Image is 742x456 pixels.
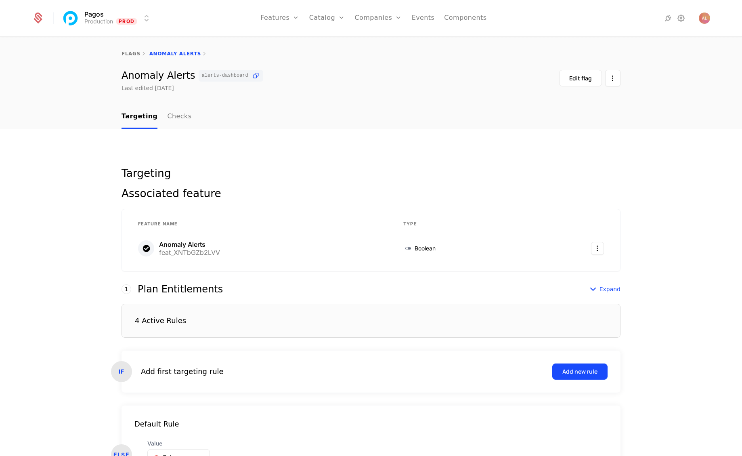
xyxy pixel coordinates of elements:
button: Open user button [699,13,710,24]
div: Plan Entitlements [138,284,223,294]
div: Associated feature [122,188,620,199]
a: Integrations [663,13,673,23]
th: Feature Name [128,216,394,233]
div: 1 [122,284,131,294]
div: Default Rule [122,418,620,430]
div: Add new rule [562,368,597,376]
th: Type [394,216,529,233]
button: Edit flag [559,70,602,86]
span: alerts-dashboard [202,73,248,78]
button: Select action [605,70,620,86]
img: Alex Lobanov [699,13,710,24]
button: Select environment [63,9,151,27]
div: Add first targeting rule [141,366,224,377]
span: Pagos [84,11,104,17]
a: Checks [167,105,191,129]
span: Prod [116,18,137,25]
a: Targeting [122,105,157,129]
div: feat_XNTbGZb2LVV [159,249,220,256]
button: Add new rule [552,364,608,380]
a: Settings [676,13,686,23]
ul: Choose Sub Page [122,105,191,129]
div: Last edited [DATE] [122,84,174,92]
div: Anomaly Alerts [159,241,220,248]
div: Production [84,17,113,25]
div: 4 Active Rules [135,317,186,324]
div: Targeting [122,168,620,179]
img: Pagos [61,8,80,28]
a: flags [122,51,140,57]
div: Anomaly Alerts [122,70,263,82]
span: Expand [599,285,620,293]
nav: Main [122,105,620,129]
span: Boolean [415,244,436,252]
span: Value [147,439,210,448]
div: Edit flag [569,74,592,82]
div: IF [111,361,132,382]
button: Select action [591,242,604,255]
